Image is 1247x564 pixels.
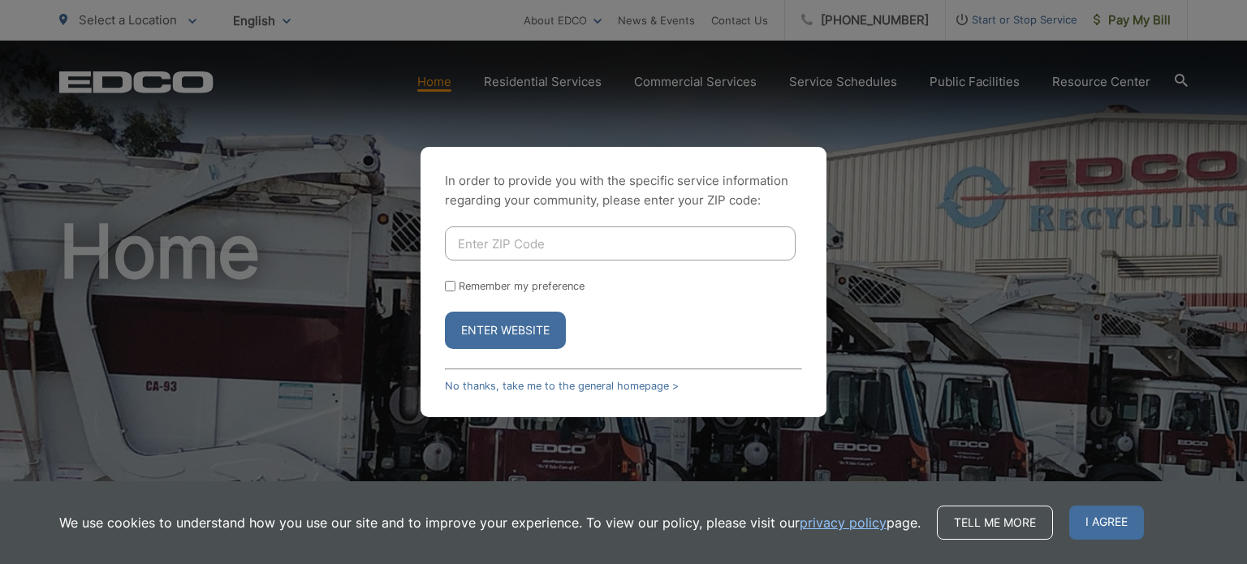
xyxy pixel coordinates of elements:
[937,506,1053,540] a: Tell me more
[1069,506,1144,540] span: I agree
[445,380,679,392] a: No thanks, take me to the general homepage >
[445,312,566,349] button: Enter Website
[445,226,796,260] input: Enter ZIP Code
[59,513,921,532] p: We use cookies to understand how you use our site and to improve your experience. To view our pol...
[445,171,802,210] p: In order to provide you with the specific service information regarding your community, please en...
[459,280,585,292] label: Remember my preference
[800,513,887,532] a: privacy policy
